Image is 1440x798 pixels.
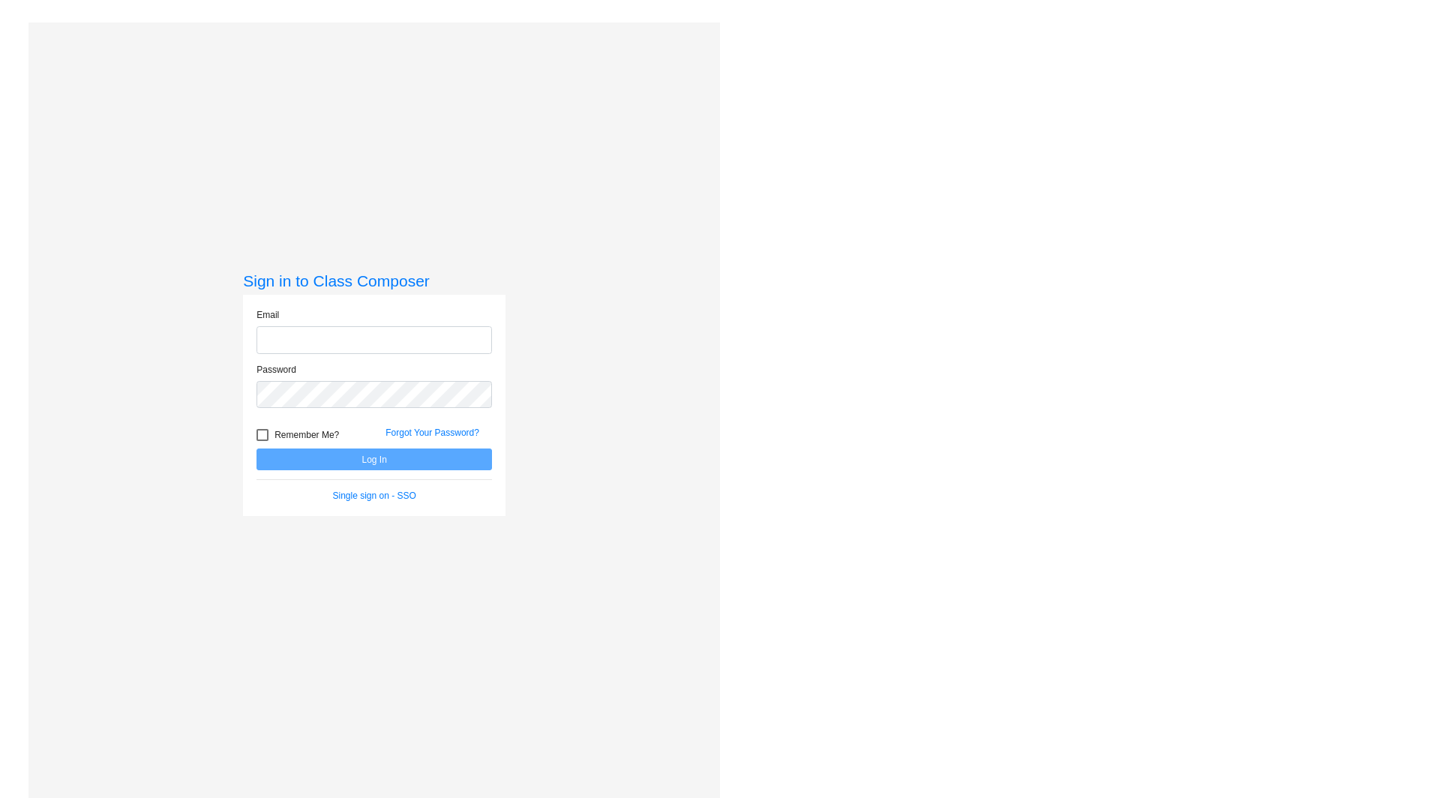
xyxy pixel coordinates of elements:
button: Log In [256,448,492,470]
a: Single sign on - SSO [333,490,416,501]
h3: Sign in to Class Composer [243,271,505,290]
a: Forgot Your Password? [385,427,479,438]
label: Password [256,363,296,376]
label: Email [256,308,279,322]
span: Remember Me? [274,426,339,444]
